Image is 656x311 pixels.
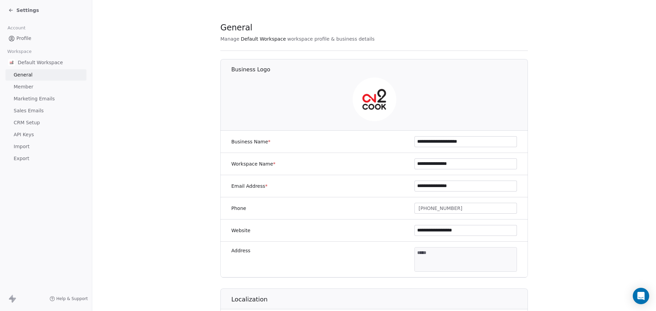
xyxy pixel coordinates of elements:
[231,295,528,303] h1: Localization
[5,117,86,128] a: CRM Setup
[220,36,240,42] span: Manage
[50,296,88,301] a: Help & Support
[241,36,286,42] span: Default Workspace
[18,59,63,66] span: Default Workspace
[14,155,29,162] span: Export
[5,129,86,140] a: API Keys
[5,81,86,93] a: Member
[8,7,39,14] a: Settings
[231,247,250,254] label: Address
[14,83,33,90] span: Member
[56,296,88,301] span: Help & Support
[14,131,34,138] span: API Keys
[231,160,275,167] label: Workspace Name
[231,66,528,73] h1: Business Logo
[16,7,39,14] span: Settings
[5,93,86,104] a: Marketing Emails
[14,71,32,79] span: General
[14,119,40,126] span: CRM Setup
[419,205,462,212] span: [PHONE_NUMBER]
[220,23,252,33] span: General
[5,105,86,116] a: Sales Emails
[14,107,44,114] span: Sales Emails
[231,138,271,145] label: Business Name
[5,33,86,44] a: Profile
[4,23,28,33] span: Account
[16,35,31,42] span: Profile
[14,95,55,102] span: Marketing Emails
[5,141,86,152] a: Import
[353,77,396,121] img: on2cook%20logo-04%20copy.jpg
[8,59,15,66] img: on2cook%20logo-04%20copy.jpg
[231,183,268,189] label: Email Address
[287,36,375,42] span: workspace profile & business details
[14,143,29,150] span: Import
[633,288,649,304] div: Open Intercom Messenger
[5,69,86,81] a: General
[231,205,246,212] label: Phone
[5,153,86,164] a: Export
[414,203,517,214] button: [PHONE_NUMBER]
[231,227,250,234] label: Website
[4,46,35,57] span: Workspace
